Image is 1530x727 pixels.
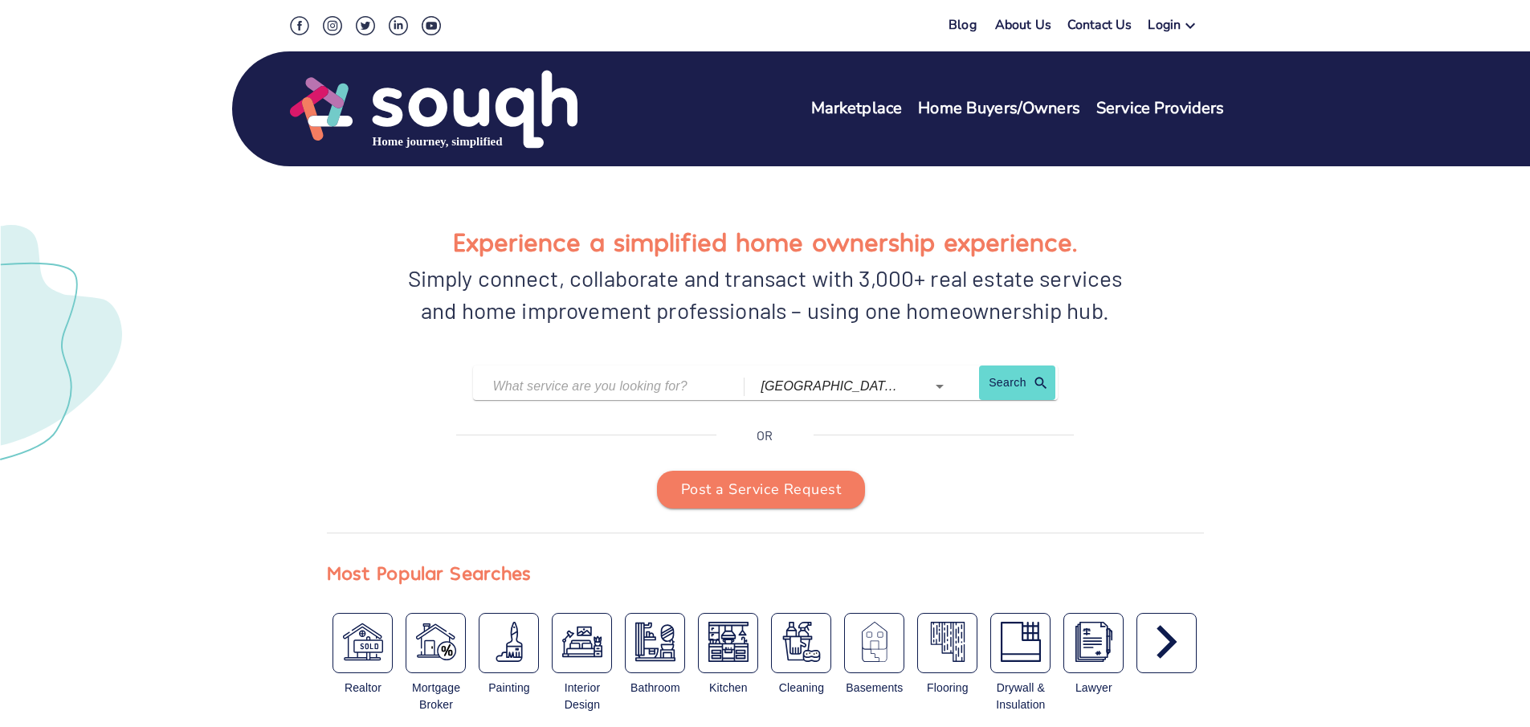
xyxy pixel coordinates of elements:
[1067,16,1132,39] a: Contact Us
[356,16,375,35] img: Twitter Social Icon
[990,613,1051,673] button: Drywall and Insulation
[698,680,758,696] div: Kitchen
[984,613,1057,720] div: Drywall and Insulation
[406,613,466,673] button: Mortgage Broker / Agent
[625,680,685,696] div: Bathroom
[911,613,984,720] div: Flooring
[765,613,838,720] div: Cleaning Services
[995,16,1051,39] a: About Us
[406,680,466,713] div: Mortgage Broker
[838,613,911,720] div: Basements
[552,613,612,673] button: Interior Design Services
[489,622,529,662] img: Painters & Decorators
[844,613,904,673] button: Basements
[811,97,903,120] a: Marketplace
[1096,97,1225,120] a: Service Providers
[389,16,408,35] img: LinkedIn Social Icon
[949,16,977,34] a: Blog
[545,613,618,720] div: Interior Design Services
[928,375,951,398] button: Open
[771,680,831,696] div: Cleaning
[400,262,1131,326] div: Simply connect, collaborate and transact with 3,000+ real estate services and home improvement pr...
[290,16,309,35] img: Facebook Social Icon
[771,613,831,673] button: Cleaning Services
[416,622,456,662] img: Mortgage Broker / Agent
[343,622,383,662] img: Real Estate Broker / Agent
[618,613,692,720] div: Bathroom Remodeling
[781,622,822,662] img: Cleaning Services
[472,613,545,720] div: Painters & Decorators
[635,622,675,662] img: Bathroom Remodeling
[761,374,904,398] input: Which city?
[757,426,773,445] p: OR
[625,613,685,673] button: Bathroom Remodeling
[290,68,577,150] img: Souqh Logo
[844,680,904,696] div: Basements
[708,622,749,662] img: Kitchen Remodeling
[333,613,393,673] button: Real Estate Broker / Agent
[493,374,704,398] input: What service are you looking for?
[1001,622,1041,662] img: Drywall and Insulation
[422,16,441,35] img: Youtube Social Icon
[1074,622,1114,662] img: Real Estate Lawyer
[552,680,612,713] div: Interior Design
[657,471,865,509] button: Post a Service Request
[1063,680,1124,696] div: Lawyer
[1063,613,1124,673] button: Real Estate Lawyer
[990,680,1051,713] div: Drywall & Insulation
[855,622,895,662] img: Basements
[333,680,394,696] div: Realtor
[918,97,1080,120] a: Home Buyers/Owners
[928,622,968,662] img: Flooring
[917,613,977,673] button: Flooring
[323,16,342,35] img: Instagram Social Icon
[399,613,472,720] div: Mortgage Broker / Agent
[479,613,539,673] button: Painters & Decorators
[1148,16,1181,39] div: Login
[692,613,765,720] div: Kitchen Remodeling
[698,613,758,673] button: Kitchen Remodeling
[681,477,841,503] span: Post a Service Request
[327,558,532,588] div: Most Popular Searches
[1057,613,1130,720] div: Real Estate Lawyer
[562,622,602,662] img: Interior Design Services
[453,221,1077,262] h1: Experience a simplified home ownership experience.
[327,613,400,720] div: Real Estate Broker / Agent
[917,680,977,696] div: Flooring
[479,680,539,696] div: Painting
